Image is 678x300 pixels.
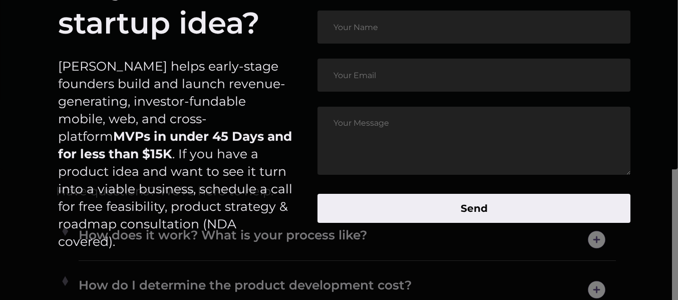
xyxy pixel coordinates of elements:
[317,11,630,44] input: Your Name
[317,59,630,92] input: Your Email
[317,194,630,223] button: Send
[58,129,292,161] strong: MVPs in under 45 Days and for less than $15K
[58,58,292,250] p: [PERSON_NAME] helps early-stage founders build and launch revenue-generating, investor-fundable m...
